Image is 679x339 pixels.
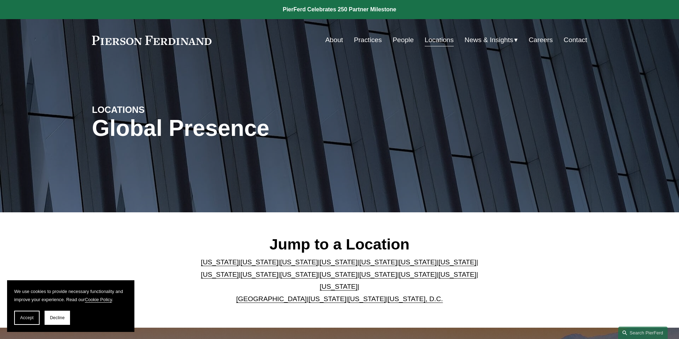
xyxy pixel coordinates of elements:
a: Cookie Policy [85,297,112,302]
h4: LOCATIONS [92,104,216,115]
span: Decline [50,315,65,320]
h2: Jump to a Location [195,235,484,253]
a: [US_STATE] [280,271,318,278]
a: [US_STATE] [320,283,358,290]
button: Accept [14,311,40,325]
a: About [325,33,343,47]
a: [US_STATE] [439,271,476,278]
a: [US_STATE] [320,271,358,278]
a: [US_STATE] [320,258,358,266]
a: Search this site [618,327,668,339]
a: Contact [564,33,587,47]
a: [US_STATE], D.C. [388,295,443,303]
span: Accept [20,315,34,320]
a: [US_STATE] [399,271,437,278]
p: We use cookies to provide necessary functionality and improve your experience. Read our . [14,287,127,304]
button: Decline [45,311,70,325]
a: [GEOGRAPHIC_DATA] [236,295,307,303]
a: [US_STATE] [240,271,278,278]
span: News & Insights [465,34,513,46]
a: [US_STATE] [439,258,476,266]
a: [US_STATE] [201,258,239,266]
a: [US_STATE] [359,258,397,266]
a: [US_STATE] [399,258,437,266]
a: [US_STATE] [280,258,318,266]
a: Locations [425,33,454,47]
a: [US_STATE] [240,258,278,266]
a: Careers [529,33,553,47]
a: People [393,33,414,47]
a: [US_STATE] [308,295,346,303]
a: [US_STATE] [201,271,239,278]
a: Practices [354,33,382,47]
section: Cookie banner [7,280,134,332]
a: [US_STATE] [359,271,397,278]
a: [US_STATE] [348,295,386,303]
p: | | | | | | | | | | | | | | | | | | [195,256,484,305]
a: folder dropdown [465,33,518,47]
h1: Global Presence [92,115,422,141]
